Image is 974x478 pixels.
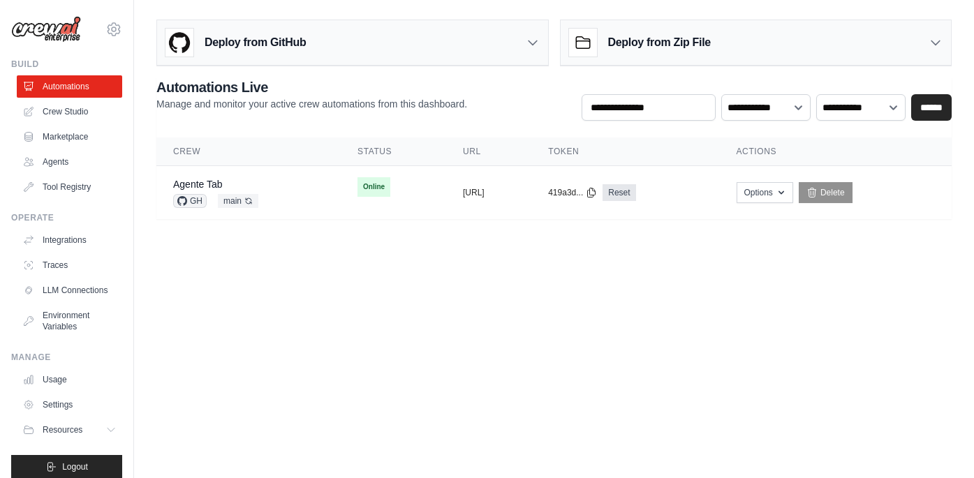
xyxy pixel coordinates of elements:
div: Operate [11,212,122,223]
th: URL [446,137,531,166]
a: Agente Tab [173,179,223,190]
img: Logo [11,16,81,43]
span: main [218,194,258,208]
span: Online [357,177,390,197]
th: Status [341,137,446,166]
a: Agents [17,151,122,173]
th: Token [531,137,719,166]
span: Logout [62,461,88,472]
a: Reset [603,184,635,201]
a: Delete [799,182,853,203]
a: Environment Variables [17,304,122,338]
iframe: Chat Widget [904,411,974,478]
div: Widget de chat [904,411,974,478]
span: Resources [43,424,82,435]
a: Traces [17,254,122,276]
a: LLM Connections [17,279,122,301]
a: Settings [17,394,122,416]
p: Manage and monitor your active crew automations from this dashboard. [156,97,467,111]
button: Options [737,182,793,203]
a: Integrations [17,229,122,251]
th: Actions [720,137,952,166]
h2: Automations Live [156,77,467,97]
div: Build [11,59,122,70]
button: 419a3d... [548,187,597,198]
a: Usage [17,368,122,391]
h3: Deploy from Zip File [608,34,711,51]
div: Manage [11,352,122,363]
a: Tool Registry [17,176,122,198]
th: Crew [156,137,341,166]
a: Automations [17,75,122,98]
a: Crew Studio [17,100,122,123]
h3: Deploy from GitHub [205,34,306,51]
button: Resources [17,419,122,441]
span: GH [173,194,207,208]
a: Marketplace [17,126,122,148]
img: GitHub Logo [165,29,193,57]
